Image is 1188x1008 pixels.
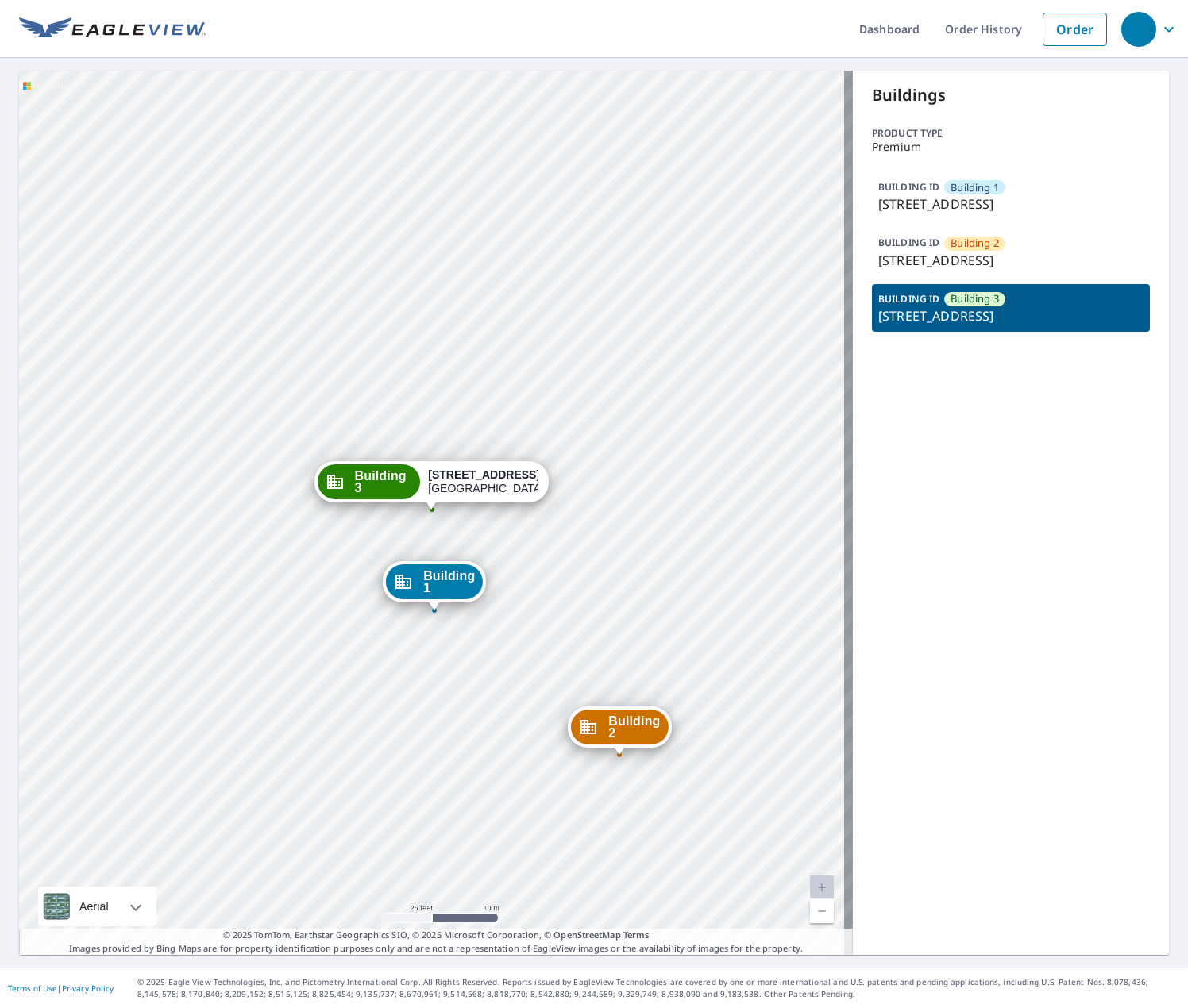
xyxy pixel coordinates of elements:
[951,291,999,306] span: Building 3
[810,899,834,923] a: Current Level 20, Zoom Out
[62,983,114,994] a: Privacy Policy
[608,715,660,739] span: Building 2
[423,570,475,594] span: Building 1
[38,887,156,926] div: Aerial
[428,468,540,481] strong: [STREET_ADDRESS]
[872,126,1150,140] p: Product type
[878,180,939,194] p: BUILDING ID
[878,236,939,249] p: BUILDING ID
[19,17,206,41] img: EV Logo
[878,292,939,306] p: BUILDING ID
[75,887,114,926] div: Aerial
[137,976,1180,1000] p: © 2025 Eagle View Technologies, Inc. and Pictometry International Corp. All Rights Reserved. Repo...
[355,470,413,494] span: Building 3
[878,251,1144,270] p: [STREET_ADDRESS]
[951,236,999,251] span: Building 2
[8,983,57,994] a: Terms of Use
[878,306,1144,325] p: [STREET_ADDRESS]
[1043,13,1107,46] a: Order
[428,468,538,495] div: [GEOGRAPHIC_DATA]
[623,929,650,941] a: Terms
[8,983,114,993] p: |
[19,929,853,955] p: Images provided by Bing Maps are for property identification purposes only and are not a represen...
[810,875,834,899] a: Current Level 20, Zoom In Disabled
[383,561,486,610] div: Dropped pin, building Building 1, Commercial property, 1623 South 48th Street Springdale, AR 72762
[872,83,1150,107] p: Buildings
[223,929,650,942] span: © 2025 TomTom, Earthstar Geographics SIO, © 2025 Microsoft Corporation, ©
[553,929,620,941] a: OpenStreetMap
[878,194,1144,214] p: [STREET_ADDRESS]
[872,140,1150,153] p: Premium
[314,461,550,510] div: Dropped pin, building Building 3, Commercial property, 1623 South 48th Street Springdale, AR 72762
[951,180,999,195] span: Building 1
[568,706,671,756] div: Dropped pin, building Building 2, Commercial property, 1623 South 48th Street Springdale, AR 72762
